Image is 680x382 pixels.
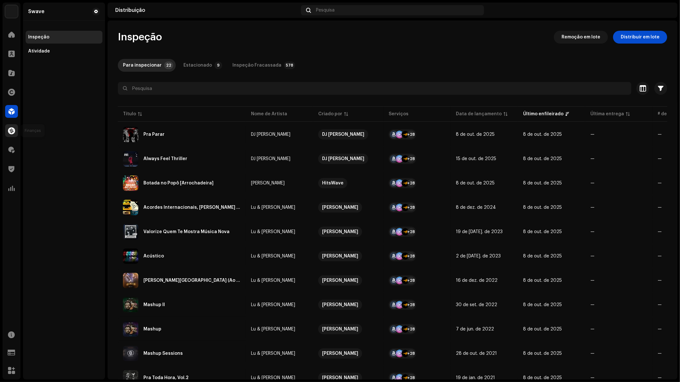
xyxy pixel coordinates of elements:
span: Luiz Fernando Boneventi [318,300,378,310]
span: Luiz Fernando Boneventi [318,227,378,237]
div: Mashup II [143,303,165,307]
span: Inspeção [118,31,162,44]
div: +28 [407,374,415,382]
div: DJ [PERSON_NAME] [322,129,364,140]
input: Pesquisa [118,82,631,95]
span: — [590,157,595,161]
div: +28 [407,155,415,163]
span: Luiz Fernando Boneventi [318,348,378,359]
span: HitsWave [318,178,378,188]
div: [PERSON_NAME] [322,300,358,310]
div: +28 [407,179,415,187]
div: +28 [407,350,415,357]
span: Luiz Fernando Boneventi [318,251,378,261]
div: Lu & [PERSON_NAME] [251,205,295,210]
span: — [590,327,595,331]
span: Lu & Robertinho [251,230,308,234]
div: +28 [407,301,415,309]
span: 2 de jul. de 2023 [456,254,501,258]
div: Lu & [PERSON_NAME] [251,278,295,283]
span: 8 de out. de 2025 [523,278,562,283]
span: 19 de jan. de 2021 [456,376,495,380]
span: Luiz Fernando Boneventi [318,202,378,213]
span: 8 de out. de 2025 [456,181,495,185]
div: Always Feel Thriller [143,157,187,161]
div: [PERSON_NAME] [322,227,358,237]
div: Valorize Quem Te Mostra Música Nova [143,230,230,234]
div: Atividade [28,49,50,54]
span: DJ Antony Achkar [251,157,308,161]
div: Swave [28,9,45,14]
span: DJ Antony Achkar [251,132,308,137]
span: DJ Antony Achkar [318,129,378,140]
img: 49de1db3-edba-4435-b38d-4bd2ccc32871 [123,346,138,361]
div: DJ [PERSON_NAME] [322,154,364,164]
div: Último enfileirado [523,111,563,117]
div: [PERSON_NAME] [322,324,358,334]
span: 8 de out. de 2025 [523,181,562,185]
div: Para inspecionar [123,59,162,72]
div: Lu & [PERSON_NAME] [251,254,295,258]
span: — [590,181,595,185]
div: Data de lançamento [456,111,502,117]
img: 1dd677d2-7655-4651-886c-e62fb56b87af [123,224,138,240]
div: +28 [407,204,415,211]
div: +28 [407,228,415,236]
span: Lu & Robertinho [251,376,308,380]
div: +28 [407,325,415,333]
img: 1710b61e-6121-4e79-a126-bcb8d8a2a180 [5,5,18,18]
div: DJ [PERSON_NAME] [251,157,290,161]
span: 8 de out. de 2025 [523,376,562,380]
span: 19 de jul. de 2023 [456,230,503,234]
div: Pra Toda Hora, Vol.2 [143,376,189,380]
span: Remoção em lote [562,31,600,44]
img: dc1ca2bf-1e6a-459d-9d64-fe9d8905cd89 [123,273,138,288]
span: 8 de out. de 2025 [523,327,562,331]
span: 8 de out. de 2025 [523,230,562,234]
div: Em Campo Grande (Ao Vivo) [143,278,241,283]
span: Lu & Robertinho [251,327,308,331]
span: DJ Antony Achkar [318,154,378,164]
span: Lu & Robertinho [251,254,308,258]
div: Mashup Sessions [143,351,183,356]
div: Inspeção [28,35,49,40]
span: Distribuir em lote [621,31,660,44]
span: Lu & Robertinho [251,351,308,356]
img: 741ccf83-8beb-4bcc-a348-3daf0ae8cfcf [123,200,138,215]
span: Lu & Robertinho [251,205,308,210]
span: 8 de dez. de 2024 [456,205,496,210]
span: 7 de jun. de 2022 [456,327,494,331]
div: +28 [407,277,415,284]
span: 15 de out. de 2025 [456,157,496,161]
img: c3ace681-228d-4631-9f26-36716aff81b7 [660,5,670,15]
div: Acordes Internacionais, Alma Brasileira [143,205,241,210]
span: 8 de out. de 2025 [523,351,562,356]
span: — [590,205,595,210]
span: 8 de out. de 2025 [523,132,562,137]
div: Distribuição [115,8,298,13]
div: Acústico [143,254,164,258]
div: Pra Parar [143,132,165,137]
img: 378fdcd0-4887-4de1-92c5-9a3494b4bef8 [123,321,138,337]
span: 8 de out. de 2025 [523,205,562,210]
button: Remoção em lote [554,31,608,44]
div: Título [123,111,136,117]
div: Criado por [318,111,342,117]
span: Lu & Robertinho [251,278,308,283]
div: Lu & [PERSON_NAME] [251,327,295,331]
div: Última entrega [590,111,624,117]
img: 1fa08a18-1e3c-4972-874d-ac0aa4a824ca [123,248,138,264]
img: 882a052b-d903-4fc4-b78d-549c09f7416c [123,127,138,142]
p-badge: 578 [284,61,295,69]
span: Lu & Robertinho [251,303,308,307]
p-badge: 22 [164,61,173,69]
span: Luiz Fernando Boneventi [318,275,378,286]
span: 16 de dez. de 2022 [456,278,498,283]
div: Lu & [PERSON_NAME] [251,376,295,380]
span: 8 de out. de 2025 [523,254,562,258]
div: [PERSON_NAME] [322,251,358,261]
div: [PERSON_NAME] [322,348,358,359]
span: Pasker [251,181,308,185]
img: ed2cddfa-1e51-4e03-846f-a2cef7c48efb [123,151,138,167]
div: +28 [407,131,415,138]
